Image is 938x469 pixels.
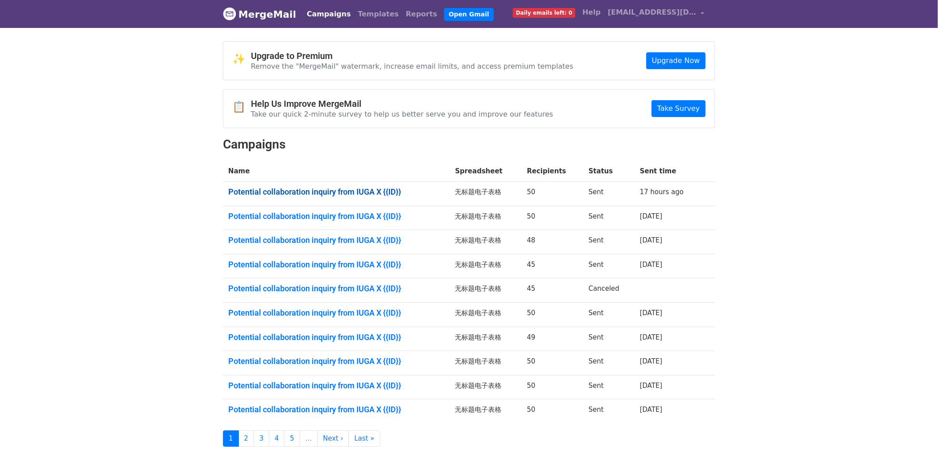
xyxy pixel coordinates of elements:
a: Potential collaboration inquiry from IUGA X {{ID}} [228,381,445,391]
a: Open Gmail [444,8,493,21]
a: Potential collaboration inquiry from IUGA X {{ID}} [228,405,445,414]
a: Potential collaboration inquiry from IUGA X {{ID}} [228,211,445,221]
td: Sent [583,399,635,423]
td: 无标题电子表格 [450,399,522,423]
a: Potential collaboration inquiry from IUGA X {{ID}} [228,356,445,366]
p: Take our quick 2-minute survey to help us better serve you and improve our features [251,109,553,119]
td: 49 [522,327,583,351]
a: Potential collaboration inquiry from IUGA X {{ID}} [228,187,445,197]
img: MergeMail logo [223,7,236,20]
a: Campaigns [303,5,354,23]
td: 无标题电子表格 [450,206,522,230]
th: Recipients [522,161,583,182]
span: 📋 [232,101,251,113]
h4: Upgrade to Premium [251,51,574,61]
th: Status [583,161,635,182]
span: [EMAIL_ADDRESS][DOMAIN_NAME] [608,7,696,18]
a: 3 [254,430,270,447]
td: 48 [522,230,583,254]
td: 无标题电子表格 [450,278,522,303]
a: Potential collaboration inquiry from IUGA X {{ID}} [228,332,445,342]
iframe: Chat Widget [894,426,938,469]
td: 无标题电子表格 [450,182,522,206]
td: Sent [583,327,635,351]
th: Spreadsheet [450,161,522,182]
a: [DATE] [640,212,663,220]
span: ✨ [232,53,251,66]
td: Sent [583,351,635,375]
a: Upgrade Now [646,52,706,69]
a: Potential collaboration inquiry from IUGA X {{ID}} [228,260,445,270]
a: [DATE] [640,382,663,390]
a: Potential collaboration inquiry from IUGA X {{ID}} [228,235,445,245]
h4: Help Us Improve MergeMail [251,98,553,109]
td: Sent [583,254,635,278]
a: Templates [354,5,402,23]
a: [DATE] [640,357,663,365]
td: 无标题电子表格 [450,351,522,375]
a: Last » [348,430,380,447]
td: 50 [522,303,583,327]
a: Help [579,4,604,21]
span: Daily emails left: 0 [513,8,575,18]
a: [DATE] [640,261,663,269]
td: Sent [583,230,635,254]
a: 4 [269,430,285,447]
a: 2 [238,430,254,447]
th: Sent time [635,161,702,182]
a: Potential collaboration inquiry from IUGA X {{ID}} [228,284,445,293]
p: Remove the "MergeMail" watermark, increase email limits, and access premium templates [251,62,574,71]
a: Daily emails left: 0 [509,4,579,21]
td: 无标题电子表格 [450,230,522,254]
a: Reports [403,5,441,23]
td: 无标题电子表格 [450,327,522,351]
h2: Campaigns [223,137,715,152]
td: Sent [583,375,635,399]
td: 45 [522,254,583,278]
a: [DATE] [640,236,663,244]
td: 50 [522,351,583,375]
td: Canceled [583,278,635,303]
td: Sent [583,206,635,230]
td: 50 [522,182,583,206]
td: Sent [583,182,635,206]
a: [DATE] [640,309,663,317]
th: Name [223,161,450,182]
td: Sent [583,303,635,327]
a: 1 [223,430,239,447]
td: 50 [522,399,583,423]
a: 17 hours ago [640,188,684,196]
td: 无标题电子表格 [450,254,522,278]
a: Next › [317,430,349,447]
td: 45 [522,278,583,303]
td: 50 [522,206,583,230]
a: MergeMail [223,5,296,23]
a: Take Survey [652,100,706,117]
a: Potential collaboration inquiry from IUGA X {{ID}} [228,308,445,318]
a: [DATE] [640,333,663,341]
td: 50 [522,375,583,399]
td: 无标题电子表格 [450,303,522,327]
a: [DATE] [640,406,663,414]
a: [EMAIL_ADDRESS][DOMAIN_NAME] [604,4,708,24]
a: 5 [284,430,300,447]
td: 无标题电子表格 [450,375,522,399]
